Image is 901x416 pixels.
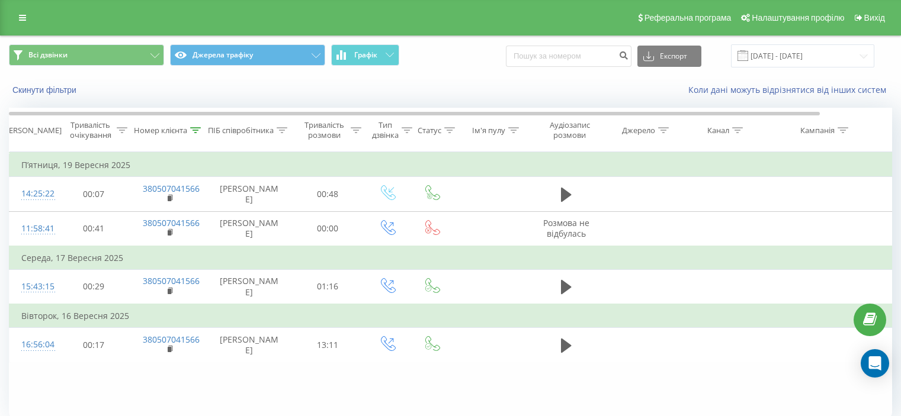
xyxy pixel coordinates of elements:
[2,125,62,136] div: [PERSON_NAME]
[208,328,291,362] td: [PERSON_NAME]
[543,217,589,239] span: Розмова не відбулась
[9,85,82,95] button: Скинути фільтри
[170,44,325,66] button: Джерела трафіку
[301,120,348,140] div: Тривалість розмови
[291,177,365,211] td: 00:48
[418,125,441,136] div: Статус
[143,334,200,345] a: 380507041566
[291,269,365,304] td: 01:16
[57,177,131,211] td: 00:07
[208,177,291,211] td: [PERSON_NAME]
[688,84,892,95] a: Коли дані можуть відрізнятися вiд інших систем
[331,44,399,66] button: Графік
[208,211,291,246] td: [PERSON_NAME]
[67,120,114,140] div: Тривалість очікування
[637,46,701,67] button: Експорт
[800,125,835,136] div: Кампанія
[57,269,131,304] td: 00:29
[752,13,844,22] span: Налаштування профілю
[861,349,889,378] div: Open Intercom Messenger
[541,120,598,140] div: Аудіозапис розмови
[208,125,274,136] div: ПІБ співробітника
[864,13,885,22] span: Вихід
[707,125,729,136] div: Канал
[472,125,505,136] div: Ім'я пулу
[28,50,68,60] span: Всі дзвінки
[291,211,365,246] td: 00:00
[645,13,732,22] span: Реферальна програма
[143,275,200,286] a: 380507041566
[208,269,291,304] td: [PERSON_NAME]
[354,51,377,59] span: Графік
[21,182,45,205] div: 14:25:22
[57,211,131,246] td: 00:41
[622,125,655,136] div: Джерело
[21,275,45,298] div: 15:43:15
[21,333,45,356] div: 16:56:04
[134,125,187,136] div: Номер клієнта
[21,217,45,240] div: 11:58:41
[291,328,365,362] td: 13:11
[57,328,131,362] td: 00:17
[372,120,399,140] div: Тип дзвінка
[9,44,164,66] button: Всі дзвінки
[143,183,200,194] a: 380507041566
[506,46,631,67] input: Пошук за номером
[143,217,200,228] a: 380507041566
